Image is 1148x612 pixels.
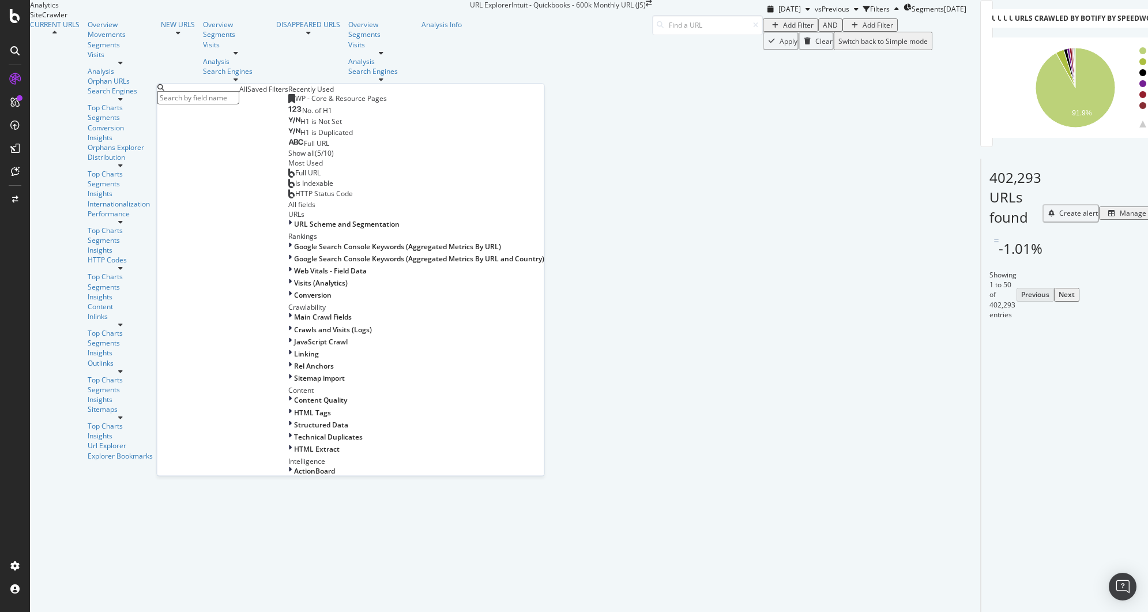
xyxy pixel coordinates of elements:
span: Is Indexable [295,178,333,187]
div: Open Intercom Messenger [1109,573,1136,600]
span: WP - Core & Resource Pages [295,93,387,103]
button: Switch back to Simple mode [834,32,932,50]
div: Url Explorer [88,441,153,450]
button: Next [1054,288,1079,301]
div: Most Used [288,158,544,168]
a: Segments [348,29,413,39]
a: Search Engines [203,66,268,76]
div: SiteCrawler [30,10,470,20]
a: Analysis [88,66,153,76]
div: Add Filter [783,20,814,30]
a: Insights [88,348,153,358]
a: Segments [203,29,268,39]
a: Top Charts [88,226,153,235]
img: Equal [994,239,999,242]
a: Insights [88,133,153,142]
div: Create alert [1059,208,1098,218]
span: JavaScript Crawl [294,336,348,346]
a: Search Engines [348,66,413,76]
a: Insights [88,292,153,302]
div: Showing 1 to 50 of 402,293 entries [989,270,1017,320]
a: CURRENT URLS [30,20,80,29]
button: Apply [763,32,799,50]
a: Analysis [348,57,413,66]
span: 402,293 URLs found [989,168,1041,227]
div: URLs [288,209,544,219]
a: Segments [88,179,153,189]
a: Top Charts [88,421,153,431]
div: Segments [88,40,153,50]
div: All fields [288,199,544,209]
a: NEW URLS [161,20,195,29]
span: Technical Duplicates [294,431,363,441]
div: -1.01% [999,239,1042,258]
a: Distribution [88,152,153,162]
button: Create alert [1042,204,1099,223]
div: Analysis Info [421,20,462,29]
div: All [239,84,247,94]
div: Recently Used [288,84,544,94]
a: Overview [348,20,413,29]
button: Add Filter [842,18,898,32]
a: Analysis [203,57,268,66]
a: Inlinks [88,311,153,321]
a: Top Charts [88,328,153,338]
span: Full URL [304,138,329,148]
div: Switch back to Simple mode [838,36,928,46]
a: Content [88,302,153,311]
div: Top Charts [88,272,153,281]
a: Overview [203,20,268,29]
span: URL Scheme and Segmentation [294,219,400,229]
span: Sitemap import [294,373,345,383]
div: AND [823,20,838,30]
div: Crawlability [288,302,544,312]
a: Visits [88,50,153,59]
span: H1 is Duplicated [300,127,353,137]
a: Visits [348,40,413,50]
div: ( 5 / 10 ) [315,148,334,158]
a: Visits [203,40,268,50]
span: Visits (Analytics) [294,277,348,287]
span: vs [815,4,822,14]
span: HTML Tags [294,407,331,417]
a: DISAPPEARED URLS [276,20,340,29]
a: HTTP Codes [88,255,153,265]
a: Insights [88,245,153,255]
div: Previous [1021,290,1049,299]
a: Conversion [88,123,153,133]
div: Top Charts [88,375,153,385]
div: Saved Filters [247,84,288,94]
span: No. of H1 [302,106,332,115]
span: Content Quality [294,395,347,405]
a: Performance [88,209,153,219]
a: Insights [88,431,153,441]
a: Search Engines [88,86,153,96]
a: Orphans Explorer [88,142,153,152]
div: [DATE] [944,4,966,14]
div: Internationalization [88,199,153,209]
span: Google Search Console Keywords (Aggregated Metrics By URL and Country) [294,253,544,263]
span: Main Crawl Fields [294,312,352,322]
span: Google Search Console Keywords (Aggregated Metrics By URL) [294,241,501,251]
a: Insights [88,395,153,404]
a: Top Charts [88,103,153,112]
span: Structured Data [294,419,348,429]
button: Previous [1017,288,1054,301]
a: Segments [88,112,153,122]
a: Segments [88,235,153,245]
